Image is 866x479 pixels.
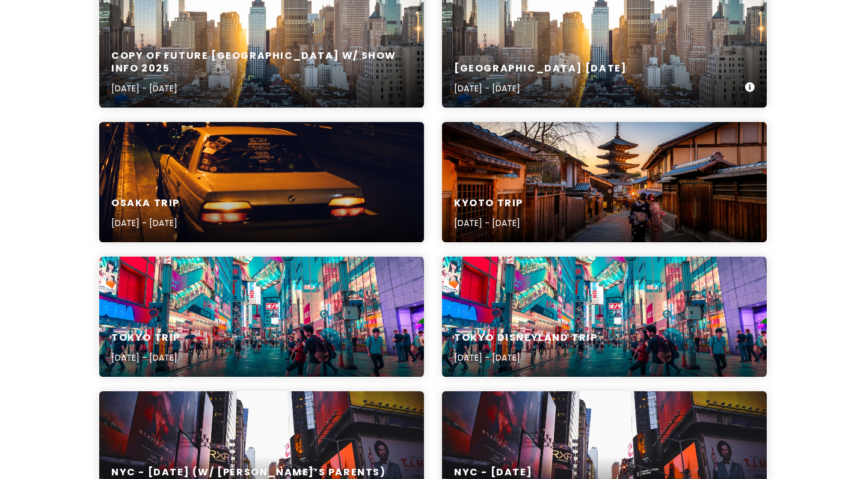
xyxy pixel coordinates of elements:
a: white sedanOsaka Trip[DATE] - [DATE] [99,122,424,242]
p: [DATE] - [DATE] [454,351,598,364]
p: [DATE] - [DATE] [111,216,180,230]
h6: Copy of Future [GEOGRAPHIC_DATA] w/ Show Info 2025 [111,50,412,75]
a: people walking on road near well-lit buildingsTokyo Disneyland Trip[DATE] - [DATE] [442,257,767,377]
h6: Kyoto Trip [454,197,523,210]
p: [DATE] - [DATE] [111,351,180,364]
a: two women in purple and pink kimono standing on streetKyoto Trip[DATE] - [DATE] [442,122,767,242]
p: [DATE] - [DATE] [454,82,627,95]
a: people walking on road near well-lit buildingsTokyo Trip[DATE] - [DATE] [99,257,424,377]
h6: [GEOGRAPHIC_DATA] [DATE] [454,63,627,75]
p: [DATE] - [DATE] [111,82,412,95]
h6: Tokyo Disneyland Trip [454,332,598,344]
p: [DATE] - [DATE] [454,216,523,230]
h6: Osaka Trip [111,197,180,210]
h6: NYC - [DATE] (w/ [PERSON_NAME]’s Parents) [111,466,386,479]
h6: NYC - [DATE] [454,466,532,479]
h6: Tokyo Trip [111,332,180,344]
